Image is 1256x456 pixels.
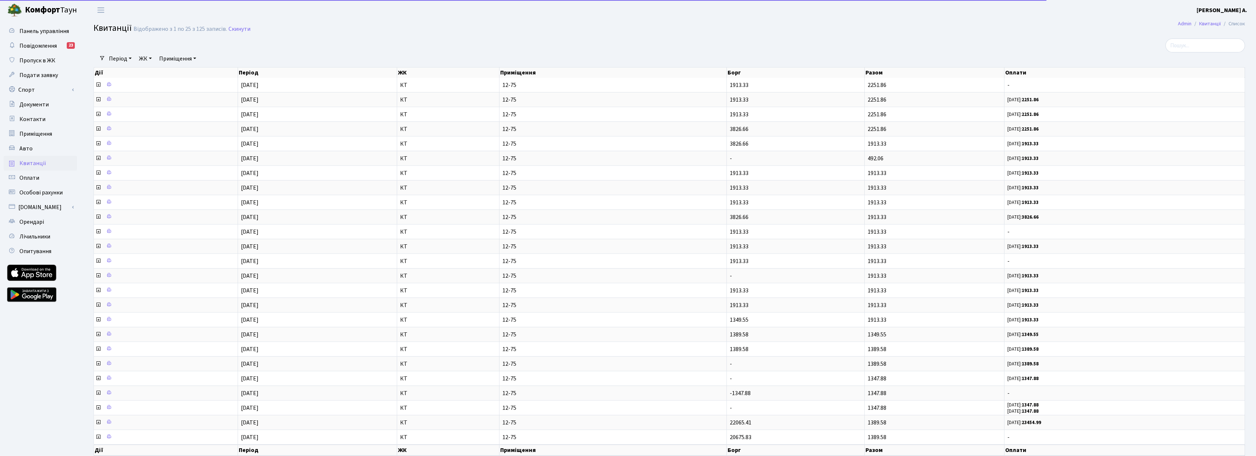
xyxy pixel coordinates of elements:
span: - [730,272,732,280]
span: [DATE] [241,375,259,383]
span: - [1007,82,1242,88]
span: Опитування [19,247,51,255]
span: 1347.88 [868,404,886,412]
span: [DATE] [241,331,259,339]
span: КТ [400,97,496,103]
small: [DATE]: [1007,302,1039,309]
span: КТ [400,170,496,176]
span: 1347.88 [868,389,886,397]
span: КТ [400,244,496,249]
span: 12-75 [502,170,724,176]
span: 12-75 [502,126,724,132]
a: Контакти [4,112,77,127]
span: КТ [400,141,496,147]
span: [DATE] [241,198,259,207]
span: - [1007,390,1242,396]
span: КТ [400,82,496,88]
span: 12-75 [502,317,724,323]
span: 1347.88 [868,375,886,383]
small: [DATE]: [1007,185,1039,191]
span: 1913.33 [730,110,748,118]
span: КТ [400,420,496,426]
b: 1389.58 [1022,361,1039,367]
a: Оплати [4,171,77,185]
th: Оплати [1004,68,1245,78]
b: 1347.88 [1022,408,1039,415]
nav: breadcrumb [1167,16,1256,32]
span: 1913.33 [730,301,748,309]
span: 3826.66 [730,140,748,148]
span: КТ [400,361,496,367]
span: КТ [400,288,496,293]
span: [DATE] [241,140,259,148]
span: 1389.58 [868,360,886,368]
span: [DATE] [241,419,259,427]
a: Документи [4,97,77,112]
a: Особові рахунки [4,185,77,200]
span: 1349.55 [730,316,748,324]
span: КТ [400,302,496,308]
b: 1913.33 [1022,317,1039,323]
span: 12-75 [502,97,724,103]
span: [DATE] [241,433,259,441]
span: 1913.33 [868,257,886,265]
span: 2251.86 [868,96,886,104]
span: Лічильники [19,233,50,241]
span: - [730,404,732,412]
span: [DATE] [241,287,259,295]
span: Пропуск в ЖК [19,56,55,65]
small: [DATE]: [1007,199,1039,206]
span: 3826.66 [730,125,748,133]
img: logo.png [7,3,22,18]
span: [DATE] [241,96,259,104]
span: 1913.33 [868,140,886,148]
span: [DATE] [241,345,259,353]
b: 1913.33 [1022,141,1039,147]
small: [DATE]: [1007,214,1039,220]
b: [PERSON_NAME] А. [1197,6,1247,14]
span: 12-75 [502,141,724,147]
span: КТ [400,185,496,191]
th: Оплати [1004,445,1245,456]
span: 12-75 [502,258,724,264]
small: [DATE]: [1007,361,1039,367]
span: КТ [400,376,496,382]
small: [DATE]: [1007,126,1039,132]
span: [DATE] [241,316,259,324]
b: Комфорт [25,4,60,16]
span: 1913.33 [868,301,886,309]
th: Разом [865,68,1004,78]
span: КТ [400,200,496,205]
span: [DATE] [241,389,259,397]
div: 23 [67,42,75,49]
span: 1913.33 [730,257,748,265]
span: КТ [400,258,496,264]
span: Авто [19,145,33,153]
th: Дії [94,68,238,78]
span: 1389.58 [868,419,886,427]
b: 1913.33 [1022,199,1039,206]
span: 1913.33 [730,184,748,192]
b: 1913.33 [1022,155,1039,162]
a: Авто [4,141,77,156]
th: Приміщення [499,445,727,456]
span: - [1007,229,1242,235]
small: [DATE]: [1007,375,1039,382]
span: 20675.83 [730,433,751,441]
span: [DATE] [241,169,259,177]
span: КТ [400,346,496,352]
span: 1389.58 [868,345,886,353]
span: [DATE] [241,257,259,265]
b: 1349.55 [1022,331,1039,338]
a: Лічильники [4,229,77,244]
span: - [730,360,732,368]
span: 12-75 [502,229,724,235]
small: [DATE]: [1007,170,1039,176]
small: [DATE]: [1007,141,1039,147]
span: - [1007,258,1242,264]
span: 12-75 [502,244,724,249]
small: [DATE]: [1007,331,1039,338]
b: 1913.33 [1022,287,1039,294]
span: КТ [400,434,496,440]
b: 1913.33 [1022,170,1039,176]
